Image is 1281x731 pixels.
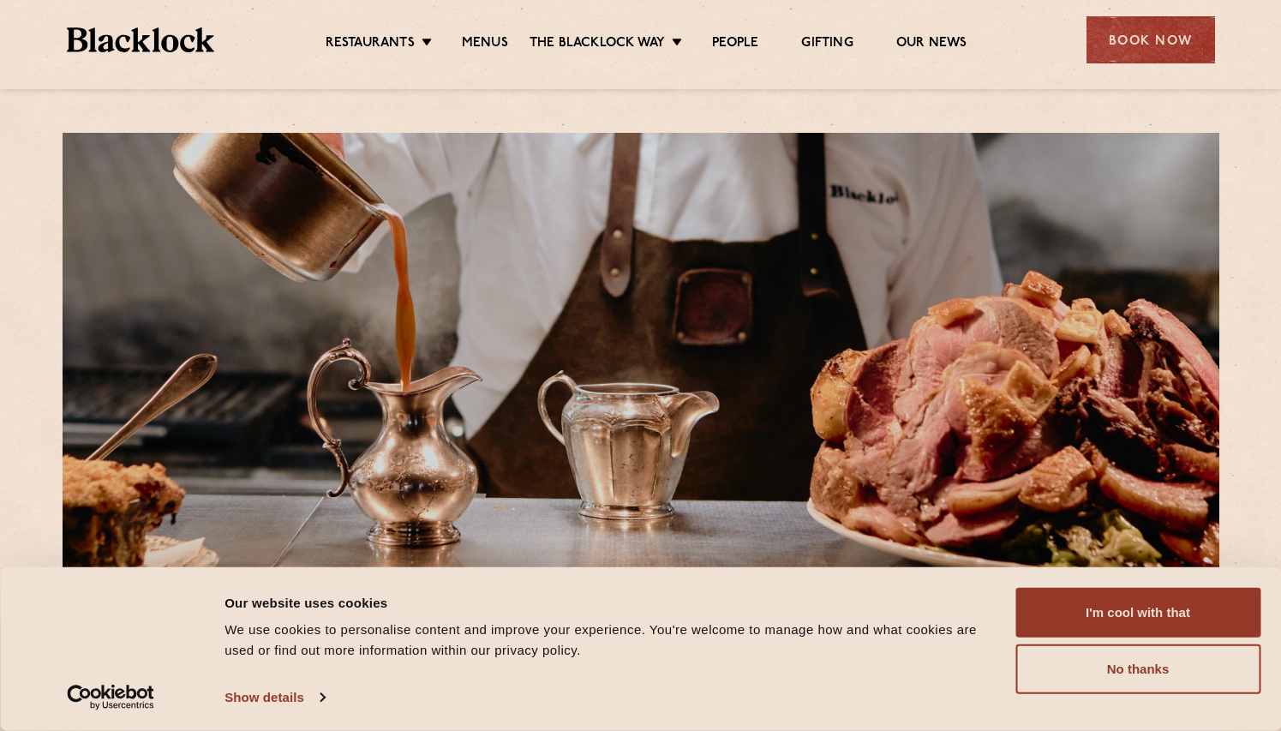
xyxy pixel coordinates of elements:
a: Menus [462,35,508,54]
a: Usercentrics Cookiebot - opens in a new window [36,685,186,710]
div: Our website uses cookies [224,592,996,613]
a: Restaurants [326,35,415,54]
button: I'm cool with that [1015,588,1260,638]
a: Gifting [801,35,853,54]
div: We use cookies to personalise content and improve your experience. You're welcome to manage how a... [224,620,996,661]
div: Book Now [1086,16,1215,63]
button: No thanks [1015,644,1260,694]
a: The Blacklock Way [530,35,665,54]
a: Show details [224,685,324,710]
img: BL_Textured_Logo-footer-cropped.svg [67,27,215,52]
a: People [712,35,758,54]
a: Our News [896,35,967,54]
